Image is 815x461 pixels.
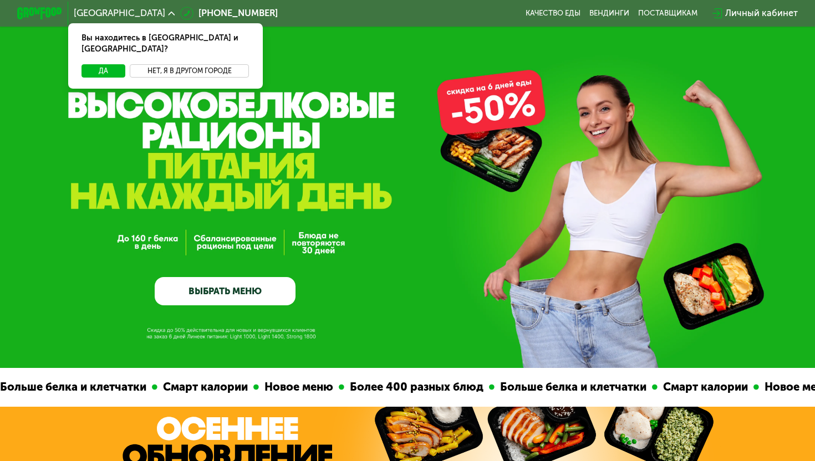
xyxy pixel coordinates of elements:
button: Да [81,64,125,78]
a: Качество еды [526,9,580,18]
button: Нет, я в другом городе [130,64,249,78]
div: поставщикам [638,9,697,18]
div: Новое меню [184,378,263,396]
div: Новое меню [684,378,763,396]
a: Вендинги [589,9,629,18]
div: Больше белка и клетчатки [419,378,577,396]
a: ВЫБРАТЬ МЕНЮ [155,277,296,305]
span: [GEOGRAPHIC_DATA] [74,9,165,18]
div: Более 400 разных блюд [269,378,414,396]
div: Смарт калории [582,378,678,396]
div: Смарт калории [82,378,178,396]
div: Вы находитесь в [GEOGRAPHIC_DATA] и [GEOGRAPHIC_DATA]? [68,23,263,64]
div: Личный кабинет [725,7,798,21]
a: [PHONE_NUMBER] [180,7,278,21]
